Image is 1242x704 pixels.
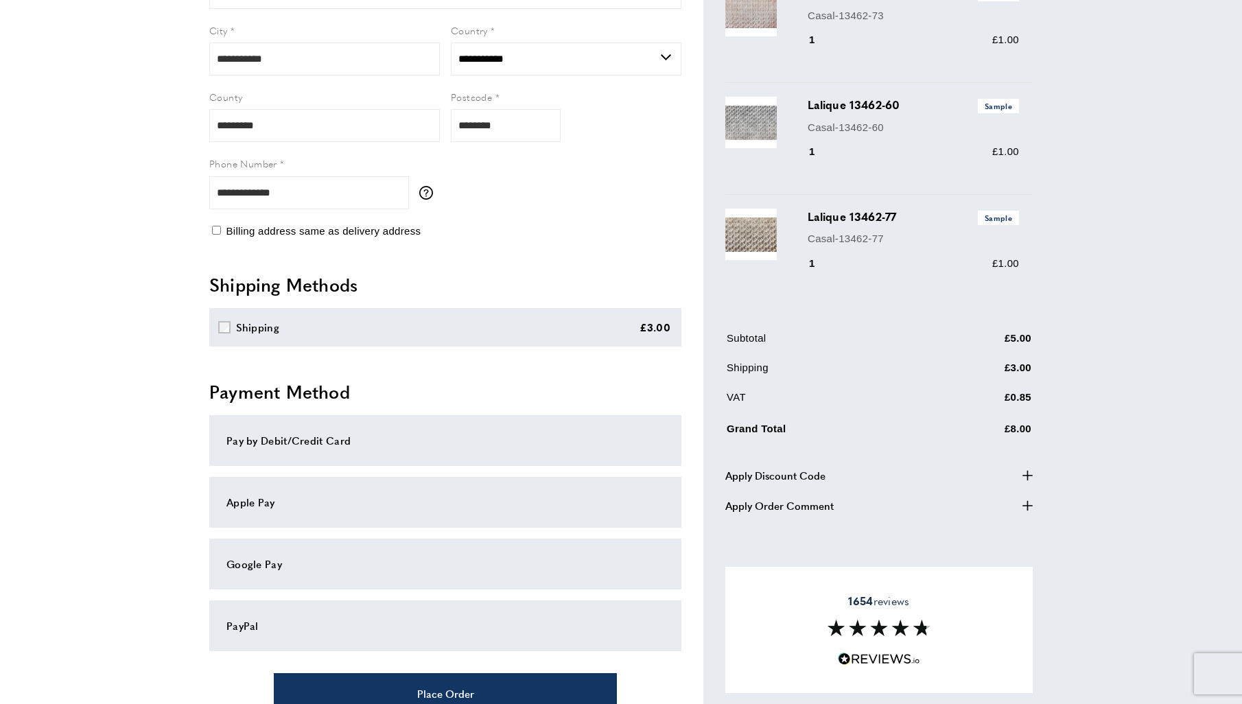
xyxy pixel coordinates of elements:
img: Reviews section [828,620,930,636]
h2: Shipping Methods [209,272,681,297]
button: More information [419,186,440,200]
td: Subtotal [727,330,935,357]
input: Billing address same as delivery address [212,226,221,235]
td: £5.00 [937,330,1031,357]
h3: Lalique 13462-60 [808,97,1019,113]
span: £1.00 [992,34,1019,45]
span: County [209,90,242,104]
span: Postcode [451,90,492,104]
span: Apply Order Comment [725,497,834,514]
div: 1 [808,143,834,160]
span: City [209,23,228,37]
p: Casal-13462-77 [808,231,1019,247]
div: Pay by Debit/Credit Card [226,432,664,449]
p: Casal-13462-60 [808,119,1019,136]
td: VAT [727,389,935,416]
div: Shipping [236,319,279,336]
span: Billing address same as delivery address [226,225,421,237]
h2: Payment Method [209,379,681,404]
span: £1.00 [992,257,1019,269]
p: Casal-13462-73 [808,8,1019,24]
div: 1 [808,255,834,272]
span: Country [451,23,488,37]
img: Reviews.io 5 stars [838,653,920,666]
span: £1.00 [992,145,1019,157]
span: Sample [978,211,1019,225]
div: Apple Pay [226,494,664,511]
td: £3.00 [937,360,1031,386]
div: £3.00 [640,319,671,336]
td: £0.85 [937,389,1031,416]
h3: Lalique 13462-77 [808,209,1019,225]
td: Shipping [727,360,935,386]
img: Lalique 13462-77 [725,209,777,260]
span: Phone Number [209,156,277,170]
td: £8.00 [937,419,1031,448]
span: Apply Discount Code [725,467,825,484]
img: Lalique 13462-60 [725,97,777,148]
span: Sample [978,99,1019,113]
td: Grand Total [727,419,935,448]
span: reviews [848,594,909,608]
div: 1 [808,32,834,48]
div: Google Pay [226,556,664,572]
div: PayPal [226,618,664,634]
strong: 1654 [848,593,873,609]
